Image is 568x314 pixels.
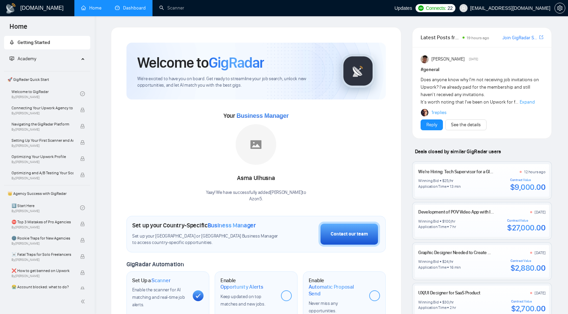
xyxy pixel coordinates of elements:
[449,259,453,264] div: /hr
[80,91,85,96] span: check-circle
[9,40,14,45] span: rocket
[418,265,446,270] div: Application Time
[80,287,85,291] span: lock
[236,124,276,165] img: placeholder.png
[421,119,443,130] button: Reply
[11,111,73,115] span: By [PERSON_NAME]
[421,77,539,105] span: Does anyone know why I'm not receiving job invitations on Upwork? I've already paid for the membe...
[208,222,256,229] span: Business Manager
[206,189,306,202] div: Yaay! We have successfully added [PERSON_NAME] to
[11,274,73,278] span: By [PERSON_NAME]
[11,251,73,258] span: ☠️ Fatal Traps for Solo Freelancers
[418,169,537,175] a: We’re Hiring: Tech Supervisor for a Global AI Startup – CampiX
[511,304,546,314] div: $2,700.00
[426,121,437,129] a: Reply
[341,54,375,88] img: gigradar-logo.png
[80,205,85,210] span: check-circle
[444,178,449,183] div: 25
[418,290,480,296] a: UX/UI Designer for SaaS Product
[554,3,565,14] button: setting
[209,53,264,72] span: GigRadar
[418,219,439,224] div: Winning Bid
[80,108,85,112] span: lock
[220,284,263,290] span: Opportunity Alerts
[418,209,559,215] a: Development of POV Video App with IMU Data Sync and Gesture Controls
[535,209,546,215] div: [DATE]
[11,258,73,262] span: By [PERSON_NAME]
[9,56,36,62] span: Academy
[11,86,80,101] a: Welcome to GigRadarBy[PERSON_NAME]
[444,219,450,224] div: 100
[9,56,14,61] span: fund-projection-screen
[507,219,545,223] div: Contract Value
[524,169,545,175] div: 12 hours ago
[80,222,85,226] span: lock
[539,34,543,41] a: export
[132,233,281,246] span: Set up your [GEOGRAPHIC_DATA] or [GEOGRAPHIC_DATA] Business Manager to access country-specific op...
[431,55,465,63] span: [PERSON_NAME]
[223,112,289,119] span: Your
[431,109,447,116] a: 1replies
[80,173,85,177] span: lock
[5,73,90,86] span: 🚀 GigRadar Quick Start
[451,121,481,129] a: See the details
[206,173,306,184] div: Asma Ulhusna
[11,105,73,111] span: Connecting Your Upwork Agency to GigRadar
[18,40,50,45] span: Getting Started
[5,187,90,200] span: 👑 Agency Success with GigRadar
[11,121,73,128] span: Navigating the GigRadar Platform
[450,224,456,229] div: 7 hr
[502,34,538,42] a: Join GigRadar Slack Community
[467,36,489,40] span: 19 hours ago
[5,3,16,14] img: logo
[137,53,264,72] h1: Welcome to
[309,277,364,297] h1: Enable
[450,184,461,189] div: 13 min
[469,56,478,62] span: [DATE]
[126,261,184,268] span: GigRadar Automation
[445,119,487,130] button: See the details
[11,219,73,225] span: ⛔ Top 3 Mistakes of Pro Agencies
[412,145,504,157] span: Deals closed by similar GigRadar users
[535,290,546,296] div: [DATE]
[418,178,439,183] div: Winning Bid
[137,76,330,89] span: We're excited to have you on board. Get ready to streamline your job search, unlock new opportuni...
[554,5,565,11] a: setting
[461,6,466,10] span: user
[11,284,73,290] span: 😭 Account blocked: what to do?
[115,5,146,11] a: dashboardDashboard
[11,137,73,144] span: Setting Up Your First Scanner and Auto-Bidder
[11,200,80,215] a: 1️⃣ Start HereBy[PERSON_NAME]
[236,112,288,119] span: Business Manager
[11,128,73,132] span: By [PERSON_NAME]
[418,299,439,305] div: Winning Bid
[539,35,543,40] span: export
[220,277,276,290] h1: Enable
[11,176,73,180] span: By [PERSON_NAME]
[507,223,545,233] div: $27,000.00
[11,160,73,164] span: By [PERSON_NAME]
[450,265,461,270] div: 16 min
[206,196,306,202] p: Azon5 .
[159,5,184,11] a: searchScanner
[535,250,546,255] div: [DATE]
[4,22,33,36] span: Home
[442,219,445,224] div: $
[449,299,454,305] div: /hr
[418,305,446,310] div: Application Time
[442,299,445,305] div: $
[80,156,85,161] span: lock
[80,254,85,259] span: lock
[426,4,446,12] span: Connects:
[421,33,460,42] span: Latest Posts from the GigRadar Community
[309,284,364,297] span: Automatic Proposal Send
[18,56,36,62] span: Academy
[318,222,380,247] button: Contact our team
[11,170,73,176] span: Optimizing and A/B Testing Your Scanner for Better Results
[418,224,446,229] div: Application Time
[511,259,546,263] div: Contract Value
[309,300,338,314] span: Never miss any opportunities.
[132,222,256,229] h1: Set up your Country-Specific
[80,140,85,145] span: lock
[418,259,439,264] div: Winning Bid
